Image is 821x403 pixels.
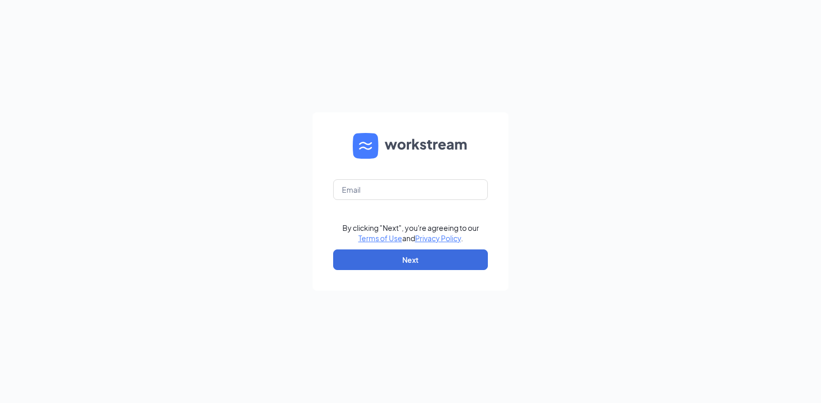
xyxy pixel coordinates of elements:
img: WS logo and Workstream text [353,133,468,159]
input: Email [333,179,488,200]
a: Terms of Use [358,233,402,243]
div: By clicking "Next", you're agreeing to our and . [342,223,479,243]
a: Privacy Policy [415,233,461,243]
button: Next [333,249,488,270]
